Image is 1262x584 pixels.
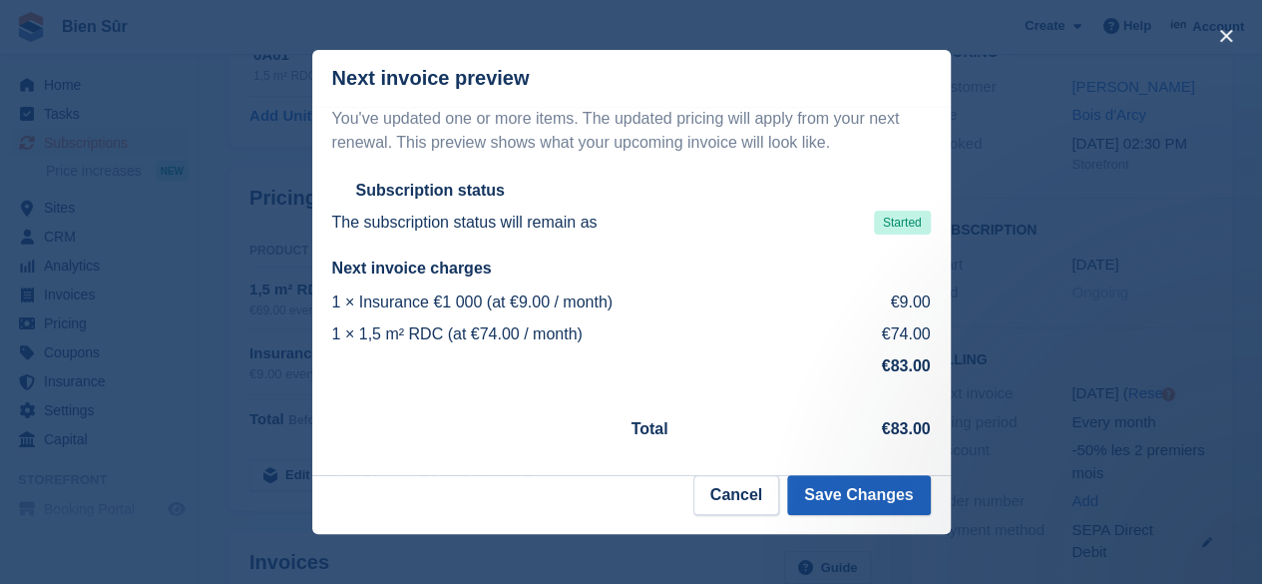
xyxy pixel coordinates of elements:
p: Next invoice preview [332,67,530,90]
p: You've updated one or more items. The updated pricing will apply from your next renewal. This pre... [332,107,931,155]
p: The subscription status will remain as [332,211,598,235]
button: Save Changes [787,475,930,515]
strong: €83.00 [882,357,931,374]
strong: Total [631,420,668,437]
button: close [1210,20,1242,52]
h2: Next invoice charges [332,259,931,279]
td: €9.00 [842,287,931,318]
span: Started [874,211,931,235]
h2: Subscription status [356,181,505,201]
td: 1 × 1,5 m² RDC (at €74.00 / month) [332,318,842,350]
td: 1 × Insurance €1 000 (at €9.00 / month) [332,287,842,318]
strong: €83.00 [882,420,931,437]
td: €74.00 [842,318,931,350]
button: Cancel [693,475,779,515]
